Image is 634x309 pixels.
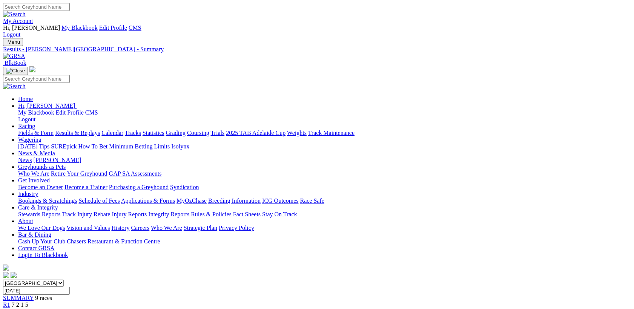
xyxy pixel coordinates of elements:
[55,130,100,136] a: Results & Replays
[99,24,127,31] a: Edit Profile
[112,211,147,217] a: Injury Reports
[233,211,261,217] a: Fact Sheets
[3,60,26,66] a: BlkBook
[18,109,54,116] a: My Blackbook
[18,245,54,251] a: Contact GRSA
[8,39,20,45] span: Menu
[3,272,9,278] img: facebook.svg
[191,211,232,217] a: Rules & Policies
[184,225,217,231] a: Strategic Plan
[18,143,49,150] a: [DATE] Tips
[62,211,110,217] a: Track Injury Rebate
[3,287,70,295] input: Select date
[18,157,32,163] a: News
[208,197,261,204] a: Breeding Information
[18,102,75,109] span: Hi, [PERSON_NAME]
[3,24,631,38] div: My Account
[18,238,631,245] div: Bar & Dining
[151,225,182,231] a: Who We Are
[11,272,17,278] img: twitter.svg
[18,225,65,231] a: We Love Our Dogs
[3,31,20,38] a: Logout
[5,60,26,66] span: BlkBook
[18,238,65,245] a: Cash Up Your Club
[3,67,28,75] button: Toggle navigation
[78,197,120,204] a: Schedule of Fees
[18,136,41,143] a: Wagering
[18,211,60,217] a: Stewards Reports
[3,265,9,271] img: logo-grsa-white.png
[18,96,33,102] a: Home
[166,130,186,136] a: Grading
[18,204,58,211] a: Care & Integrity
[61,24,98,31] a: My Blackbook
[51,170,107,177] a: Retire Your Greyhound
[18,225,631,231] div: About
[143,130,164,136] a: Statistics
[3,46,631,53] a: Results - [PERSON_NAME][GEOGRAPHIC_DATA] - Summary
[125,130,141,136] a: Tracks
[210,130,224,136] a: Trials
[3,53,25,60] img: GRSA
[3,75,70,83] input: Search
[129,24,141,31] a: CMS
[29,66,35,72] img: logo-grsa-white.png
[78,143,108,150] a: How To Bet
[187,130,209,136] a: Coursing
[18,218,33,224] a: About
[51,143,77,150] a: SUREpick
[35,295,52,301] span: 9 races
[219,225,254,231] a: Privacy Policy
[12,301,28,308] span: 7 2 1 5
[18,170,631,177] div: Greyhounds as Pets
[18,164,66,170] a: Greyhounds as Pets
[18,252,68,258] a: Login To Blackbook
[262,197,298,204] a: ICG Outcomes
[170,184,199,190] a: Syndication
[177,197,207,204] a: MyOzChase
[64,184,107,190] a: Become a Trainer
[18,157,631,164] div: News & Media
[308,130,355,136] a: Track Maintenance
[109,184,169,190] a: Purchasing a Greyhound
[121,197,175,204] a: Applications & Forms
[18,177,50,184] a: Get Involved
[18,197,631,204] div: Industry
[18,130,54,136] a: Fields & Form
[3,38,23,46] button: Toggle navigation
[3,24,60,31] span: Hi, [PERSON_NAME]
[131,225,149,231] a: Careers
[18,109,631,123] div: Hi, [PERSON_NAME]
[18,130,631,136] div: Racing
[226,130,286,136] a: 2025 TAB Adelaide Cup
[33,157,81,163] a: [PERSON_NAME]
[85,109,98,116] a: CMS
[18,170,49,177] a: Who We Are
[3,3,70,11] input: Search
[67,238,160,245] a: Chasers Restaurant & Function Centre
[6,68,25,74] img: Close
[18,143,631,150] div: Wagering
[3,18,33,24] a: My Account
[18,123,35,129] a: Racing
[109,143,170,150] a: Minimum Betting Limits
[18,197,77,204] a: Bookings & Scratchings
[56,109,84,116] a: Edit Profile
[18,191,38,197] a: Industry
[101,130,123,136] a: Calendar
[3,83,26,90] img: Search
[148,211,189,217] a: Integrity Reports
[262,211,297,217] a: Stay On Track
[171,143,189,150] a: Isolynx
[18,184,63,190] a: Become an Owner
[18,184,631,191] div: Get Involved
[300,197,324,204] a: Race Safe
[3,301,10,308] a: R1
[287,130,307,136] a: Weights
[111,225,129,231] a: History
[3,295,34,301] a: SUMMARY
[109,170,162,177] a: GAP SA Assessments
